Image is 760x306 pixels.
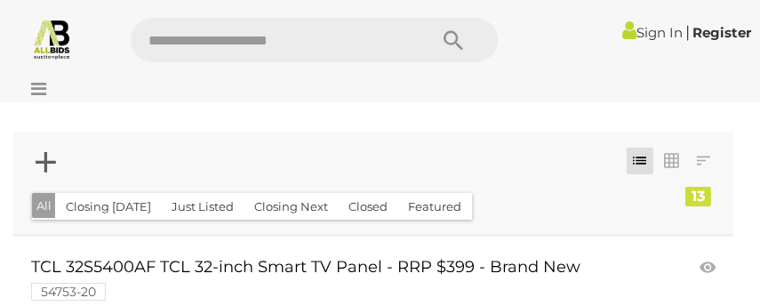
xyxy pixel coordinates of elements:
button: Closing Next [244,193,339,221]
a: TCL 32S5400AF TCL 32-inch Smart TV Panel - RRP $399 - Brand New 54753-20 [31,259,606,299]
a: Register [692,24,751,41]
div: 13 [685,187,711,206]
span: | [685,22,690,42]
img: Allbids.com.au [31,18,73,60]
button: Closing [DATE] [55,193,162,221]
button: Featured [397,193,472,221]
button: Search [409,18,498,62]
a: Sign In [622,24,683,41]
button: Just Listed [161,193,244,221]
button: Closed [338,193,398,221]
button: All [32,193,56,219]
